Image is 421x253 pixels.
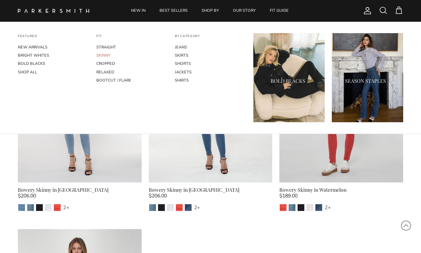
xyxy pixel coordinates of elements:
[18,186,142,194] div: Bowery Skinny in [GEOGRAPHIC_DATA]
[158,204,165,211] img: Eternal Black
[96,43,168,51] a: STRAIGHT
[18,60,89,68] a: BOLD BLACKS
[279,192,298,200] span: $189.00
[175,68,246,76] a: JACKETS
[63,204,70,211] div: 2+
[18,186,142,211] a: Bowery Skinny in [GEOGRAPHIC_DATA] $206.00 LagunaCoveEternal BlackEternal WhiteWatermelon 2+
[185,204,192,211] img: Shoreline
[54,204,61,211] img: Watermelon
[176,204,183,211] a: Watermelon
[149,192,167,200] span: $206.00
[96,60,168,68] a: CROPPED
[324,204,341,211] a: 2+
[96,76,168,84] a: BOOTCUT / FLARE
[18,204,25,211] img: Laguna
[279,186,403,211] a: Bowery Skinny in Watermelon $189.00 WatermelonCoveEternal BlackEternal WhiteShoreline 2+
[324,204,331,211] div: 2+
[96,68,168,76] a: RELAXED
[193,204,210,211] a: 2+
[315,204,322,211] img: Shoreline
[62,204,80,211] a: 2+
[360,6,372,15] a: Account
[18,68,89,76] a: SHOP ALL
[45,204,52,211] img: Eternal White
[175,60,246,68] a: SHORTS
[149,204,156,211] img: Cove
[194,204,201,211] div: 2+
[297,204,305,211] a: Eternal Black
[279,186,403,194] div: Bowery Skinny in Watermelon
[279,204,287,211] a: Watermelon
[18,51,89,60] a: BRIGHT WHITES
[18,192,36,200] span: $206.00
[96,51,168,60] a: SKINNY
[54,204,61,211] a: Watermelon
[176,204,183,211] img: Watermelon
[175,76,246,84] a: SHIRTS
[175,43,246,51] a: JEANS
[36,204,43,211] img: Eternal Black
[27,204,34,211] img: Cove
[175,51,246,60] a: SKIRTS
[401,220,411,231] svg: Scroll to Top
[96,34,102,43] a: FIT
[18,34,37,43] a: FEATURED
[149,186,273,211] a: Bowery Skinny in [GEOGRAPHIC_DATA] $206.00 CoveEternal BlackEternal WhiteWatermelonShoreline 2+
[289,204,295,211] img: Cove
[280,204,286,211] img: Watermelon
[298,204,304,211] img: Eternal Black
[184,204,192,211] a: Shoreline
[306,204,313,211] img: Eternal White
[18,9,89,13] img: Parker Smith
[18,43,89,51] a: NEW ARRIVALS
[167,204,174,211] img: Eternal White
[288,204,296,211] a: Cove
[149,186,273,194] div: Bowery Skinny in [GEOGRAPHIC_DATA]
[175,34,200,43] a: BY CATEGORY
